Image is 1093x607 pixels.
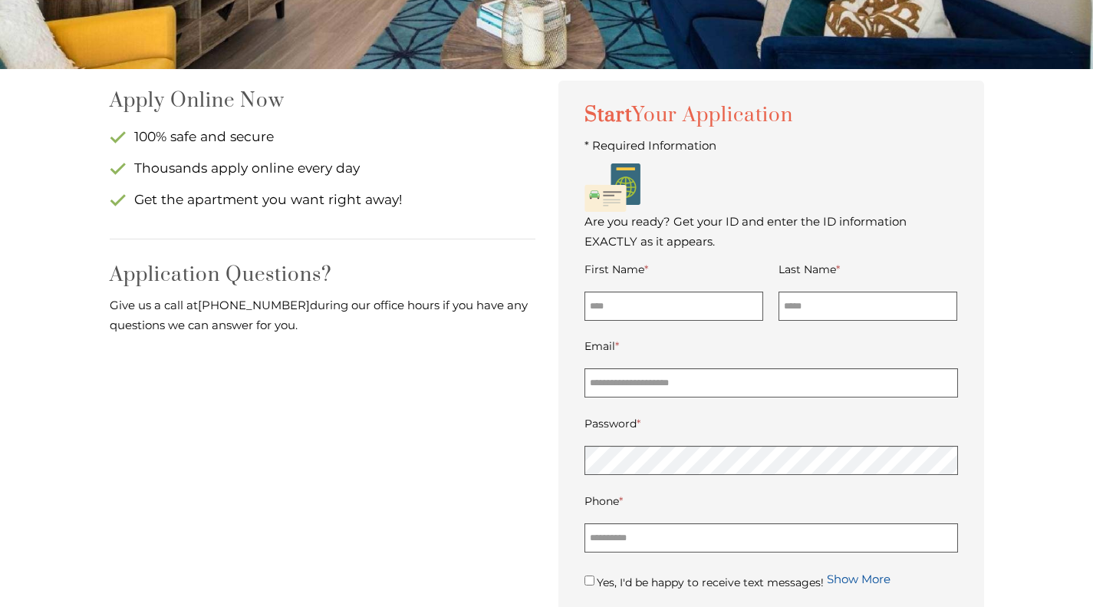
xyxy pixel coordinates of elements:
label: Yes, I'd be happy to receive text messages! [584,569,824,592]
p: * Required Information [584,136,958,156]
label: Email [584,336,619,356]
li: 100% safe and secure [110,121,535,153]
li: Get the apartment you want right away! [110,184,535,216]
a: Show More [827,572,891,587]
h2: Application Questions? [110,262,535,288]
span: Start [584,103,793,128]
p: Give us a call at during our office hours if you have any questions we can answer for you. [110,295,535,335]
label: Phone [584,491,623,511]
label: Password [584,414,640,434]
img: Passport [584,163,640,212]
input: Yes, I'd be happy to receive text messages! [584,576,594,586]
h2: Apply Online Now [110,88,535,114]
li: Thousands apply online every day [110,153,535,184]
p: Are you ready? Get your ID and enter the ID information EXACTLY as it appears. [584,212,958,252]
label: First Name [584,259,648,279]
span: Your Application [632,103,793,128]
span: [PHONE_NUMBER] [198,298,310,312]
label: Last Name [779,259,840,279]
